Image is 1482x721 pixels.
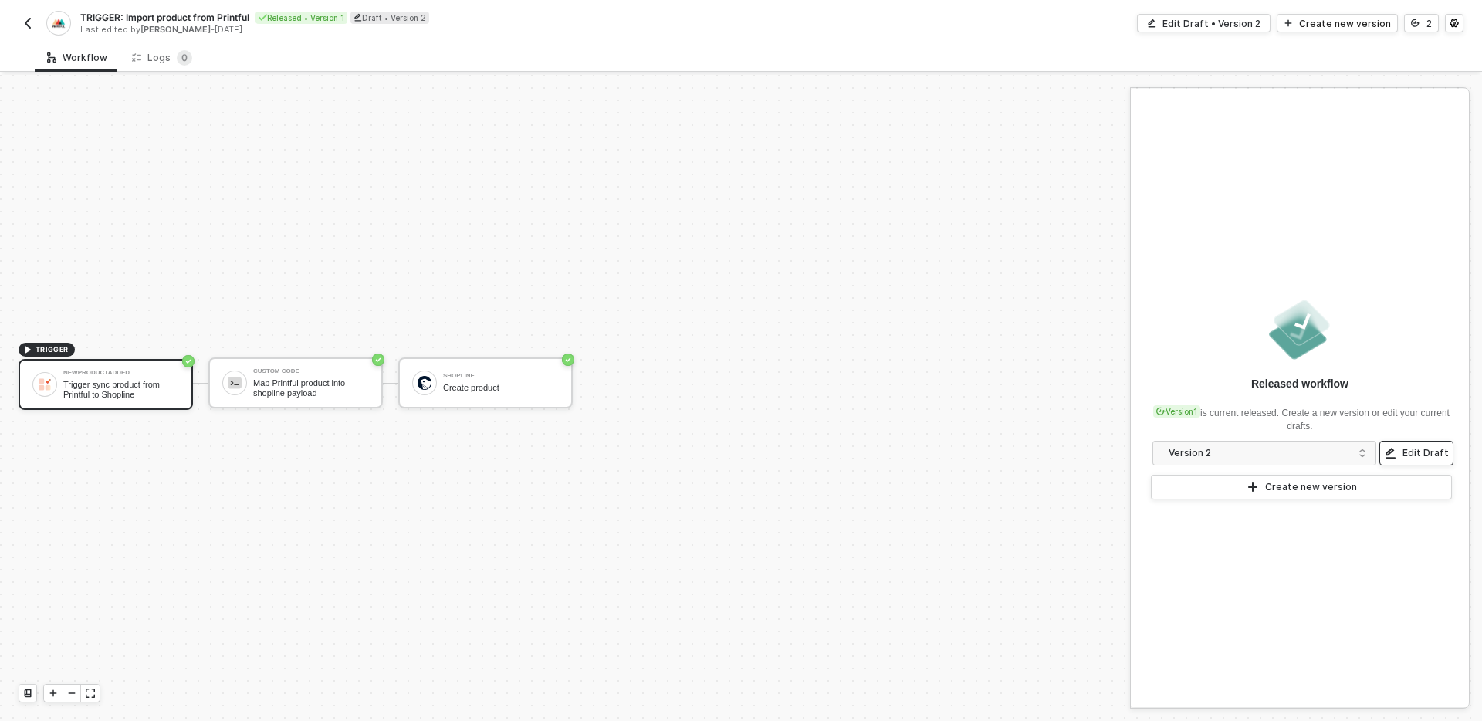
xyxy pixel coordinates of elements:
div: Released workflow [1251,376,1348,391]
button: Edit Draft • Version 2 [1137,14,1271,32]
div: Custom Code [253,368,369,374]
img: integration-icon [52,16,65,30]
div: Create new version [1299,17,1391,30]
img: back [22,17,34,29]
img: icon [228,376,242,390]
div: Version 1 [1153,405,1200,418]
button: Create new version [1151,475,1452,499]
img: icon [418,376,431,390]
div: is current released. Create a new version or edit your current drafts. [1149,398,1450,433]
span: icon-expand [86,689,95,698]
div: Create new version [1265,481,1357,493]
div: Trigger sync product from Printful to Shopline [63,380,179,399]
span: TRIGGER [36,344,69,356]
span: icon-edit [1147,19,1156,28]
div: Shopline [443,373,559,379]
div: Edit Draft [1402,447,1449,459]
span: icon-minus [67,689,76,698]
span: TRIGGER: Import product from Printful [80,11,249,24]
span: icon-edit [354,13,362,22]
span: icon-success-page [182,355,195,367]
img: icon [38,377,52,391]
span: [PERSON_NAME] [140,24,211,35]
div: Logs [132,50,192,66]
span: icon-success-page [562,354,574,366]
button: Create new version [1277,14,1398,32]
span: icon-edit [1384,447,1396,459]
div: Version 2 [1169,445,1350,462]
button: Edit Draft [1379,441,1453,465]
span: icon-play [1284,19,1293,28]
button: back [19,14,37,32]
span: icon-play [49,689,58,698]
span: icon-success-page [372,354,384,366]
div: Workflow [47,52,107,64]
span: icon-play [1247,481,1259,493]
span: icon-settings [1450,19,1459,28]
sup: 0 [177,50,192,66]
div: Last edited by - [DATE] [80,24,739,36]
div: Draft • Version 2 [350,12,429,24]
button: 2 [1404,14,1439,32]
span: icon-versioning [1411,19,1420,28]
span: icon-versioning [1156,407,1166,416]
div: NewProductAdded [63,370,179,376]
span: icon-play [23,345,32,354]
div: Create product [443,383,559,393]
div: Edit Draft • Version 2 [1162,17,1260,30]
div: Released • Version 1 [255,12,347,24]
img: released.png [1266,296,1334,364]
div: Map Printful product into shopline payload [253,378,369,398]
div: 2 [1426,17,1432,30]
